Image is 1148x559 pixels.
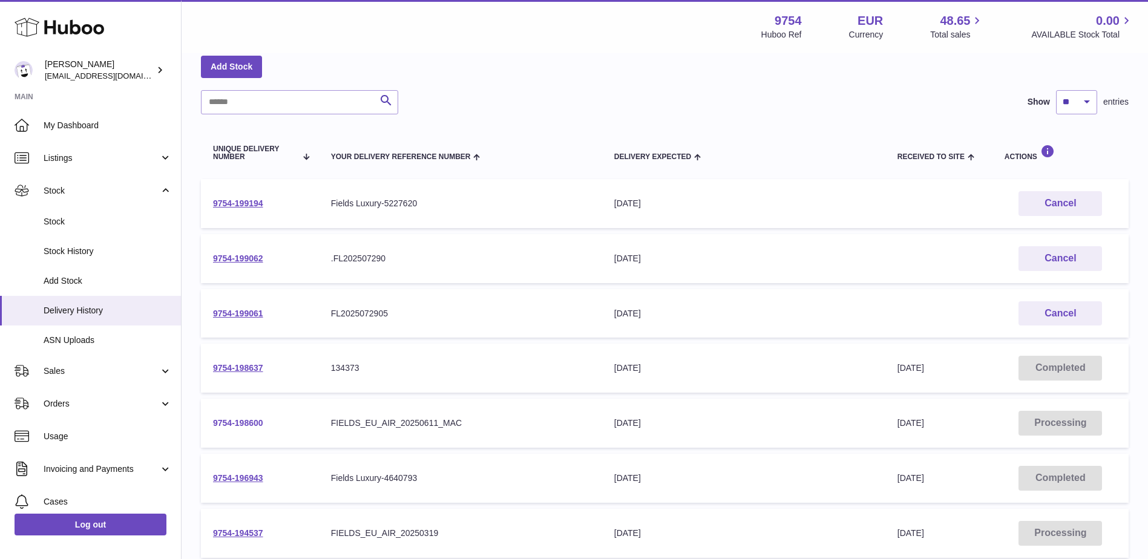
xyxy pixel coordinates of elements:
[1031,29,1133,41] span: AVAILABLE Stock Total
[614,472,873,484] div: [DATE]
[44,463,159,475] span: Invoicing and Payments
[1028,96,1050,108] label: Show
[614,528,873,539] div: [DATE]
[213,418,263,428] a: 9754-198600
[940,13,970,29] span: 48.65
[761,29,802,41] div: Huboo Ref
[213,253,263,263] a: 9754-199062
[213,473,263,483] a: 9754-196943
[45,59,154,82] div: [PERSON_NAME]
[44,216,172,227] span: Stock
[213,363,263,373] a: 9754-198637
[213,145,296,161] span: Unique Delivery Number
[614,198,873,209] div: [DATE]
[1018,191,1102,216] button: Cancel
[213,528,263,538] a: 9754-194537
[331,153,471,161] span: Your Delivery Reference Number
[614,308,873,319] div: [DATE]
[213,309,263,318] a: 9754-199061
[44,398,159,410] span: Orders
[331,472,590,484] div: Fields Luxury-4640793
[897,363,924,373] span: [DATE]
[897,473,924,483] span: [DATE]
[44,431,172,442] span: Usage
[331,362,590,374] div: 134373
[1018,246,1102,271] button: Cancel
[44,275,172,287] span: Add Stock
[930,29,984,41] span: Total sales
[897,528,924,538] span: [DATE]
[930,13,984,41] a: 48.65 Total sales
[614,253,873,264] div: [DATE]
[201,56,262,77] a: Add Stock
[897,153,965,161] span: Received to Site
[44,246,172,257] span: Stock History
[44,120,172,131] span: My Dashboard
[614,362,873,374] div: [DATE]
[1018,301,1102,326] button: Cancel
[45,71,178,80] span: [EMAIL_ADDRESS][DOMAIN_NAME]
[44,185,159,197] span: Stock
[331,528,590,539] div: FIELDS_EU_AIR_20250319
[15,61,33,79] img: internalAdmin-9754@internal.huboo.com
[44,335,172,346] span: ASN Uploads
[44,152,159,164] span: Listings
[331,308,590,319] div: FL2025072905
[331,253,590,264] div: .FL202507290
[614,153,691,161] span: Delivery Expected
[331,198,590,209] div: Fields Luxury-5227620
[1031,13,1133,41] a: 0.00 AVAILABLE Stock Total
[897,418,924,428] span: [DATE]
[614,417,873,429] div: [DATE]
[1096,13,1120,29] span: 0.00
[44,365,159,377] span: Sales
[1103,96,1129,108] span: entries
[858,13,883,29] strong: EUR
[1005,145,1117,161] div: Actions
[849,29,884,41] div: Currency
[331,417,590,429] div: FIELDS_EU_AIR_20250611_MAC
[213,198,263,208] a: 9754-199194
[44,305,172,316] span: Delivery History
[44,496,172,508] span: Cases
[775,13,802,29] strong: 9754
[15,514,166,535] a: Log out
